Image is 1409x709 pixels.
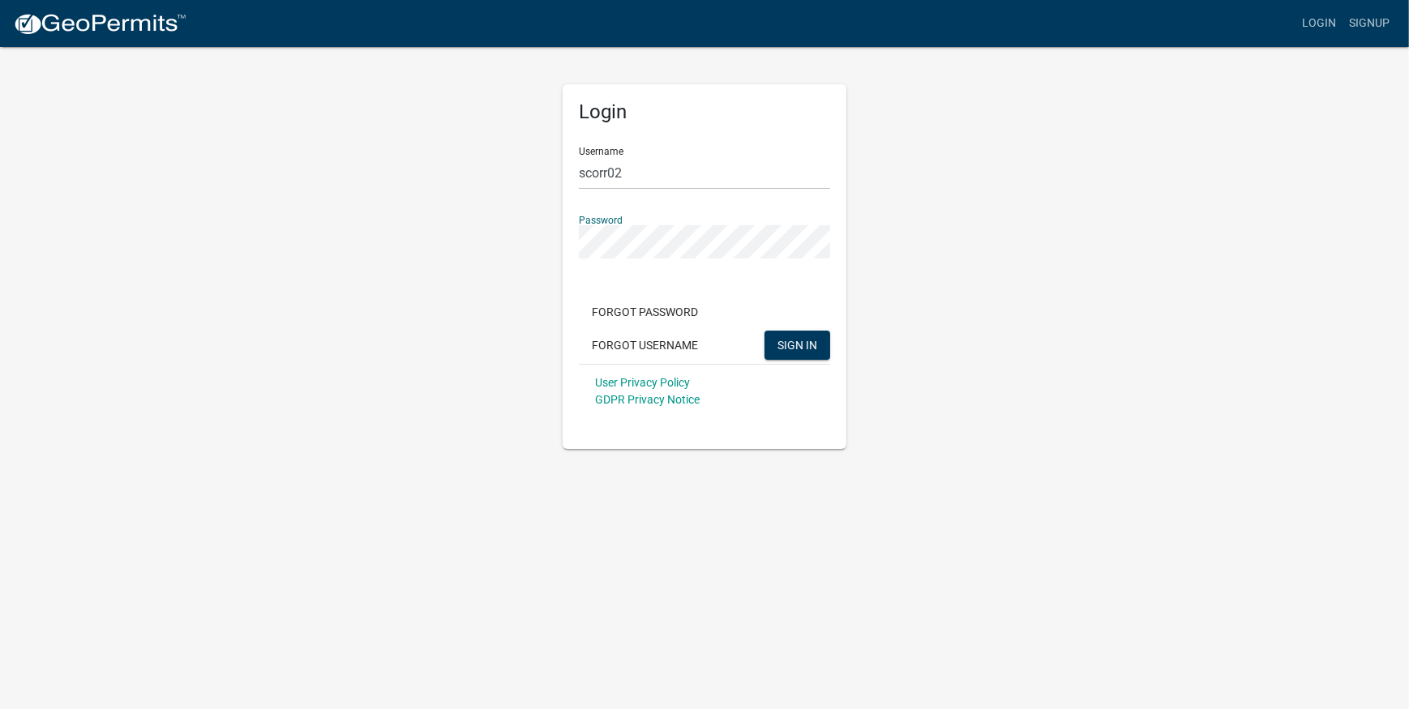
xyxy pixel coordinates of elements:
[777,338,817,351] span: SIGN IN
[1296,8,1343,39] a: Login
[595,376,690,389] a: User Privacy Policy
[579,297,711,327] button: Forgot Password
[1343,8,1396,39] a: Signup
[764,331,830,360] button: SIGN IN
[579,100,830,124] h5: Login
[579,331,711,360] button: Forgot Username
[595,393,700,406] a: GDPR Privacy Notice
